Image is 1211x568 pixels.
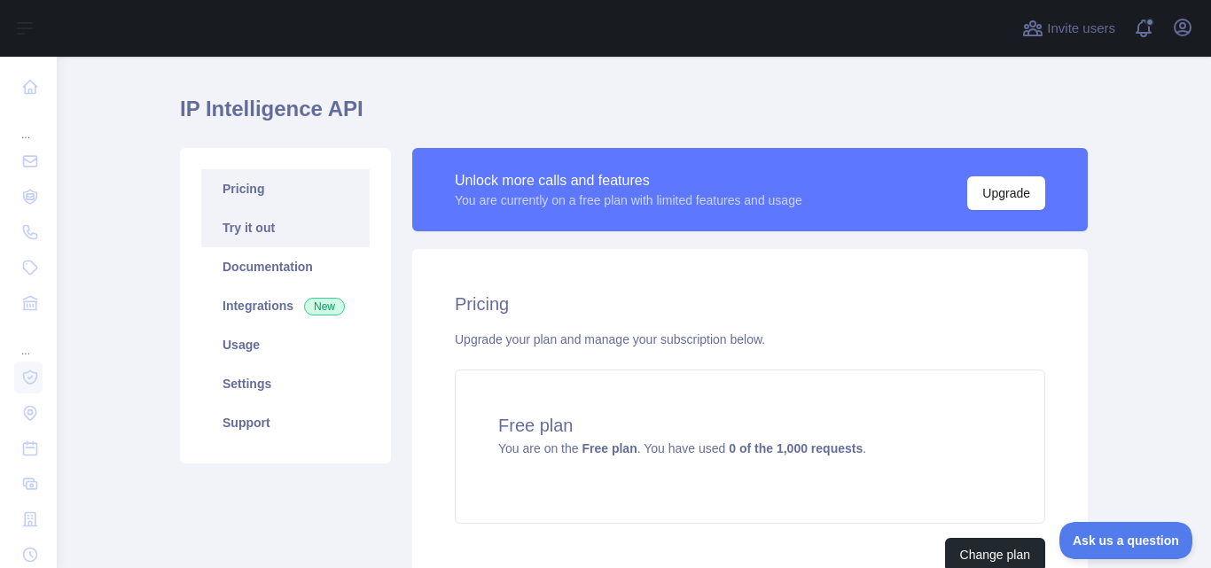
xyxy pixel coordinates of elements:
[201,286,370,325] a: Integrations New
[201,169,370,208] a: Pricing
[14,106,43,142] div: ...
[304,298,345,315] span: New
[180,95,1088,137] h1: IP Intelligence API
[455,170,802,191] div: Unlock more calls and features
[455,292,1045,316] h2: Pricing
[582,441,637,455] strong: Free plan
[201,364,370,403] a: Settings
[498,441,866,455] span: You are on the . You have used .
[1019,14,1119,43] button: Invite users
[14,323,43,358] div: ...
[455,191,802,209] div: You are currently on a free plan with limited features and usage
[1059,522,1193,559] iframe: Toggle Customer Support
[1047,19,1115,39] span: Invite users
[729,441,863,455] strong: 0 of the 1,000 requests
[201,403,370,442] a: Support
[201,208,370,247] a: Try it out
[455,331,1045,348] div: Upgrade your plan and manage your subscription below.
[201,325,370,364] a: Usage
[498,413,1002,438] h4: Free plan
[201,247,370,286] a: Documentation
[967,176,1045,210] button: Upgrade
